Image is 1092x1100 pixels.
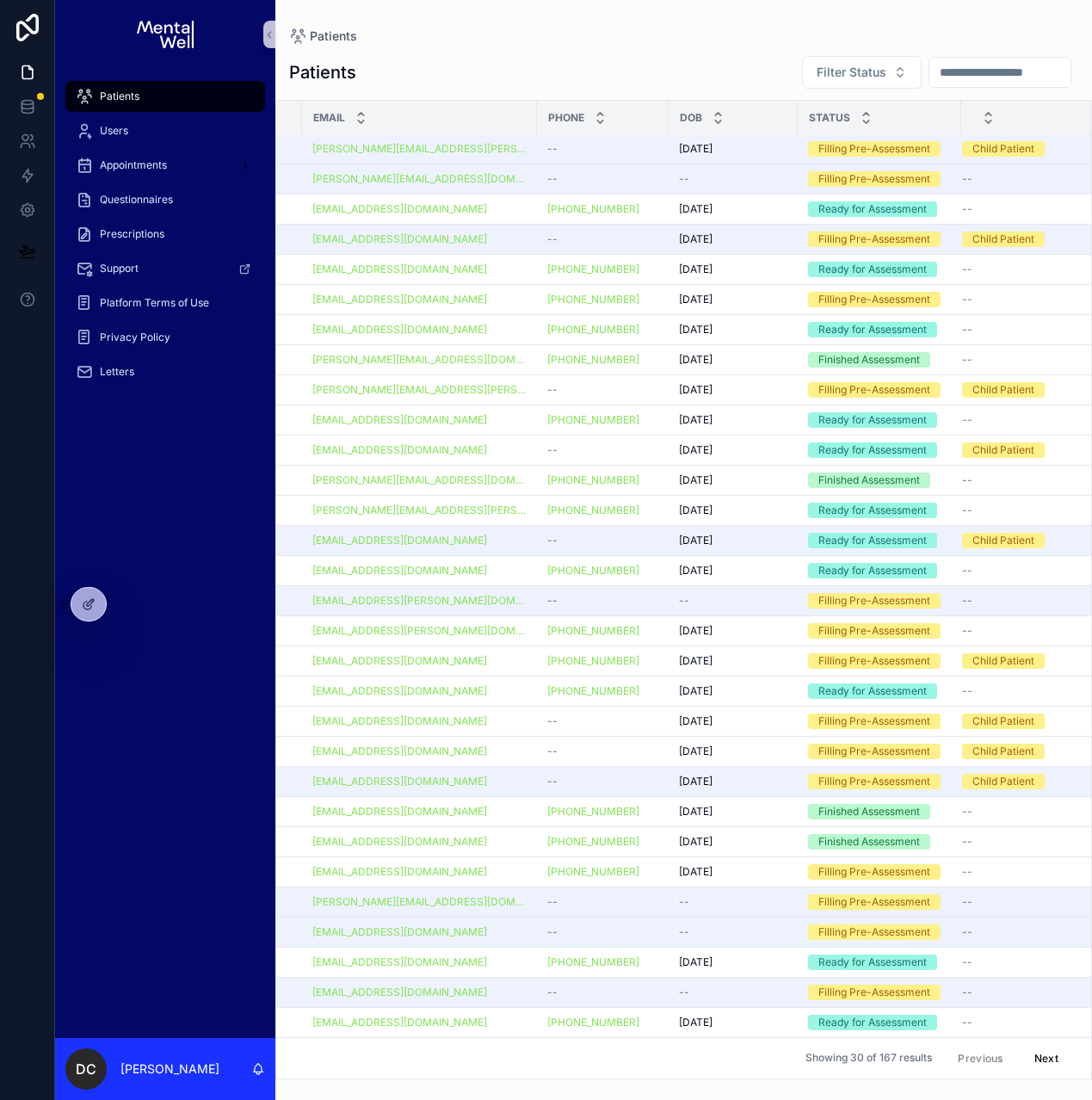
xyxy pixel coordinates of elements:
[312,293,487,306] a: [EMAIL_ADDRESS][DOMAIN_NAME]
[547,775,658,788] a: --
[547,745,658,758] a: --
[547,473,658,487] a: [PHONE_NUMBER]
[679,534,713,547] span: [DATE]
[962,473,972,487] span: --
[808,442,951,458] a: Ready for Assessment
[547,564,639,578] a: [PHONE_NUMBER]
[962,684,972,698] span: --
[972,442,1034,458] div: Child Patient
[808,653,951,669] a: Filling Pre-Assessment
[679,805,787,819] a: [DATE]
[547,714,658,728] a: --
[312,172,527,186] a: [PERSON_NAME][EMAIL_ADDRESS][DOMAIN_NAME]
[547,684,658,698] a: [PHONE_NUMBER]
[808,503,951,518] a: Ready for Assessment
[312,473,527,487] a: [PERSON_NAME][EMAIL_ADDRESS][DOMAIN_NAME]
[547,383,558,397] span: --
[547,714,558,728] span: --
[679,835,713,849] span: [DATE]
[100,158,167,172] span: Appointments
[65,287,265,318] a: Platform Terms of Use
[312,865,487,879] a: [EMAIL_ADDRESS][DOMAIN_NAME]
[972,141,1034,157] div: Child Patient
[65,253,265,284] a: Support
[972,382,1034,398] div: Child Patient
[65,115,265,146] a: Users
[972,533,1034,548] div: Child Patient
[972,774,1034,789] div: Child Patient
[818,503,927,518] div: Ready for Assessment
[100,365,134,379] span: Letters
[972,714,1034,729] div: Child Patient
[312,775,527,788] a: [EMAIL_ADDRESS][DOMAIN_NAME]
[679,293,713,306] span: [DATE]
[679,232,787,246] a: [DATE]
[679,353,713,367] span: [DATE]
[547,293,658,306] a: [PHONE_NUMBER]
[818,774,930,789] div: Filling Pre-Assessment
[679,142,787,156] a: [DATE]
[962,172,1070,186] a: --
[679,684,713,698] span: [DATE]
[679,263,787,276] a: [DATE]
[312,443,527,457] a: [EMAIL_ADDRESS][DOMAIN_NAME]
[65,150,265,181] a: Appointments
[818,683,927,699] div: Ready for Assessment
[547,534,558,547] span: --
[547,835,658,849] a: [PHONE_NUMBER]
[962,865,1070,879] a: --
[547,805,658,819] a: [PHONE_NUMBER]
[808,864,951,880] a: Filling Pre-Assessment
[817,64,886,81] span: Filter Status
[312,202,487,216] a: [EMAIL_ADDRESS][DOMAIN_NAME]
[312,504,527,517] a: [PERSON_NAME][EMAIL_ADDRESS][PERSON_NAME][DOMAIN_NAME]
[312,865,527,879] a: [EMAIL_ADDRESS][DOMAIN_NAME]
[818,292,930,307] div: Filling Pre-Assessment
[547,955,658,969] a: [PHONE_NUMBER]
[972,744,1034,759] div: Child Patient
[818,322,927,337] div: Ready for Assessment
[808,473,951,488] a: Finished Assessment
[65,81,265,112] a: Patients
[808,593,951,609] a: Filling Pre-Assessment
[808,804,951,819] a: Finished Assessment
[808,714,951,729] a: Filling Pre-Assessment
[808,894,951,910] a: Filling Pre-Assessment
[818,533,927,548] div: Ready for Assessment
[547,925,658,939] a: --
[312,353,527,367] a: [PERSON_NAME][EMAIL_ADDRESS][DOMAIN_NAME]
[808,352,951,368] a: Finished Assessment
[962,714,1070,729] a: Child Patient
[547,624,639,638] a: [PHONE_NUMBER]
[547,232,558,246] span: --
[808,533,951,548] a: Ready for Assessment
[100,90,139,103] span: Patients
[679,745,713,758] span: [DATE]
[312,413,487,427] a: [EMAIL_ADDRESS][DOMAIN_NAME]
[818,955,927,970] div: Ready for Assessment
[312,293,527,306] a: [EMAIL_ADDRESS][DOMAIN_NAME]
[679,895,689,909] span: --
[808,955,951,970] a: Ready for Assessment
[962,533,1070,548] a: Child Patient
[679,504,787,517] a: [DATE]
[818,412,927,428] div: Ready for Assessment
[547,353,658,367] a: [PHONE_NUMBER]
[962,293,1070,306] a: --
[679,564,787,578] a: [DATE]
[312,745,527,758] a: [EMAIL_ADDRESS][DOMAIN_NAME]
[312,805,527,819] a: [EMAIL_ADDRESS][DOMAIN_NAME]
[547,263,639,276] a: [PHONE_NUMBER]
[818,201,927,217] div: Ready for Assessment
[547,895,558,909] span: --
[679,594,689,608] span: --
[808,563,951,578] a: Ready for Assessment
[818,714,930,729] div: Filling Pre-Assessment
[312,383,527,397] a: [PERSON_NAME][EMAIL_ADDRESS][PERSON_NAME][DOMAIN_NAME]
[679,202,787,216] a: [DATE]
[547,684,639,698] a: [PHONE_NUMBER]
[808,382,951,398] a: Filling Pre-Assessment
[679,504,713,517] span: [DATE]
[679,263,713,276] span: [DATE]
